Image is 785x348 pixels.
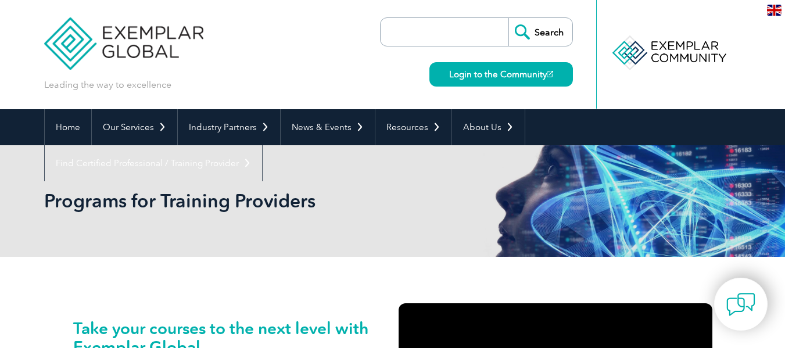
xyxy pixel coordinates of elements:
img: contact-chat.png [726,290,755,319]
a: Find Certified Professional / Training Provider [45,145,262,181]
h2: Programs for Training Providers [44,192,532,210]
input: Search [508,18,572,46]
a: Home [45,109,91,145]
img: en [767,5,782,16]
a: Industry Partners [178,109,280,145]
a: About Us [452,109,525,145]
a: Our Services [92,109,177,145]
a: Login to the Community [429,62,573,87]
img: open_square.png [547,71,553,77]
p: Leading the way to excellence [44,78,171,91]
a: Resources [375,109,451,145]
a: News & Events [281,109,375,145]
